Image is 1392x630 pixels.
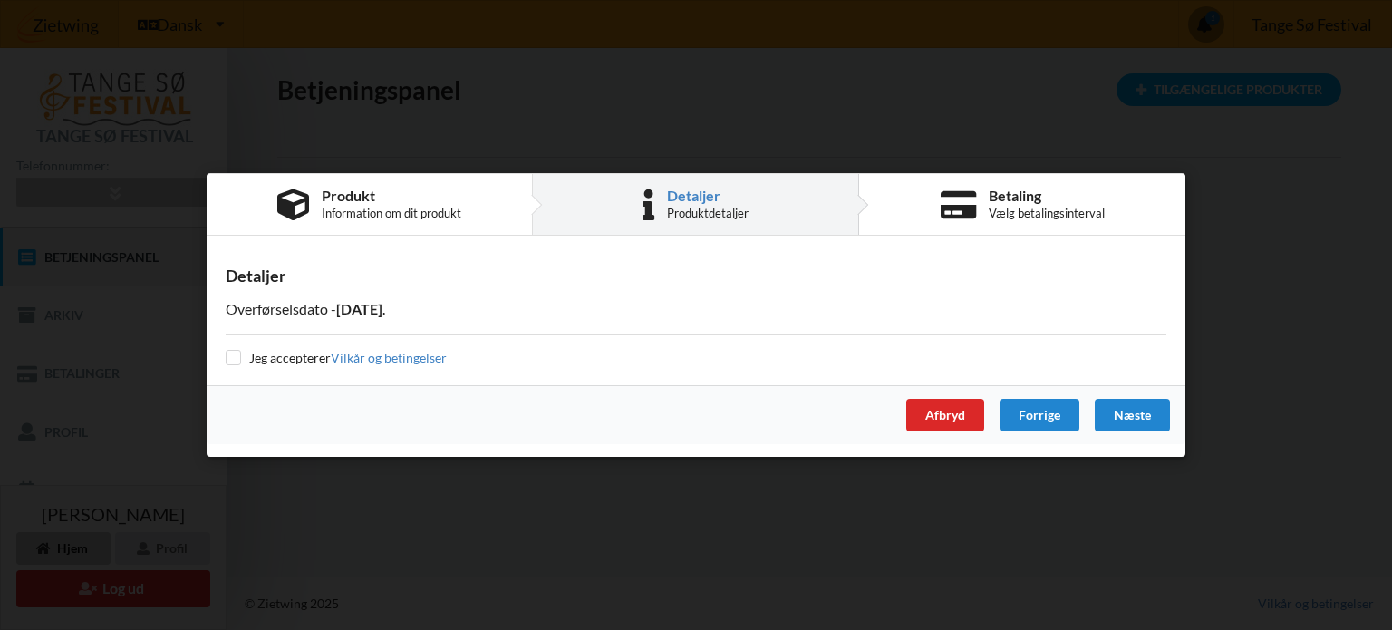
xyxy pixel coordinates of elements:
div: Afbryd [906,399,984,431]
div: Information om dit produkt [322,206,461,220]
div: Betaling [989,189,1105,203]
div: Produktdetaljer [667,206,749,220]
div: Detaljer [226,266,1166,286]
div: Forrige [1000,399,1079,431]
b: [DATE] [336,300,382,317]
div: Næste [1095,399,1170,431]
p: Overførselsdato - . [226,299,1166,320]
div: Vælg betalingsinterval [989,206,1105,220]
a: Vilkår og betingelser [331,350,447,365]
label: Jeg accepterer [226,350,447,365]
div: Produkt [322,189,461,203]
div: Detaljer [667,189,749,203]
